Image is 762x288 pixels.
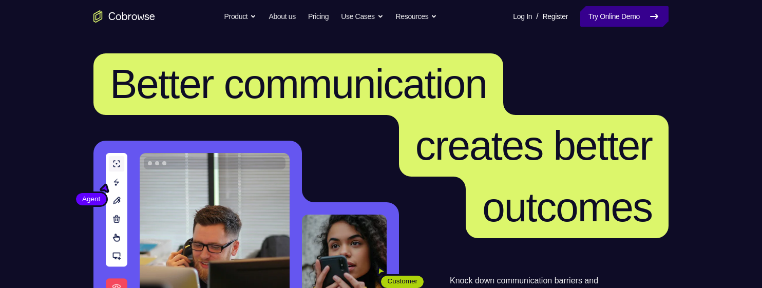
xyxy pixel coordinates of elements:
[543,6,568,27] a: Register
[224,6,257,27] button: Product
[482,184,652,230] span: outcomes
[341,6,383,27] button: Use Cases
[269,6,295,27] a: About us
[536,10,538,23] span: /
[580,6,669,27] a: Try Online Demo
[415,123,652,168] span: creates better
[396,6,437,27] button: Resources
[513,6,532,27] a: Log In
[308,6,329,27] a: Pricing
[93,10,155,23] a: Go to the home page
[110,61,487,107] span: Better communication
